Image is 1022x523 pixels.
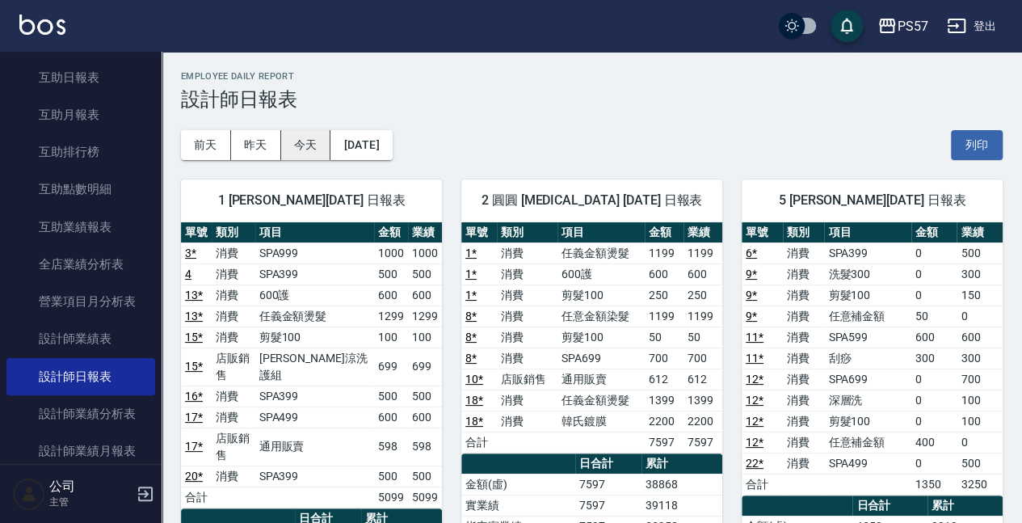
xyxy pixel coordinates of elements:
[824,348,911,369] td: 刮痧
[957,243,1002,264] td: 500
[497,264,558,285] td: 消費
[200,192,423,209] span: 1 [PERSON_NAME][DATE] 日報表
[13,478,45,510] img: Person
[557,411,645,432] td: 韓氏鍍膜
[255,264,375,285] td: SPA399
[281,130,331,160] button: 今天
[742,222,1003,496] table: a dense table
[645,369,683,390] td: 612
[575,495,641,516] td: 7597
[181,222,442,508] table: a dense table
[497,411,558,432] td: 消費
[6,209,155,246] a: 互助業績報表
[231,130,281,160] button: 昨天
[6,320,155,357] a: 設計師業績表
[783,243,824,264] td: 消費
[185,268,191,280] a: 4
[575,474,641,495] td: 7597
[742,222,783,243] th: 單號
[824,390,911,411] td: 深層洗
[212,285,255,306] td: 消費
[911,369,957,390] td: 0
[212,428,255,466] td: 店販銷售
[824,285,911,306] td: 剪髮100
[212,407,255,428] td: 消費
[212,222,255,243] th: 類別
[6,358,155,395] a: 設計師日報表
[374,285,408,306] td: 600
[911,327,957,348] td: 600
[255,243,375,264] td: SPA999
[557,390,645,411] td: 任義金額燙髮
[645,327,683,348] td: 50
[181,222,212,243] th: 單號
[408,487,442,508] td: 5099
[6,395,155,432] a: 設計師業績分析表
[927,496,1003,517] th: 累計
[255,222,375,243] th: 項目
[497,369,558,390] td: 店販銷售
[374,407,408,428] td: 600
[6,171,155,208] a: 互助點數明細
[911,243,957,264] td: 0
[497,390,558,411] td: 消費
[408,243,442,264] td: 1000
[645,222,683,243] th: 金額
[212,348,255,386] td: 店販銷售
[957,369,1002,390] td: 700
[461,432,497,453] td: 合計
[783,411,824,432] td: 消費
[6,59,155,96] a: 互助日報表
[374,487,408,508] td: 5099
[408,285,442,306] td: 600
[181,88,1003,111] h3: 設計師日報表
[212,466,255,487] td: 消費
[911,264,957,285] td: 0
[683,306,722,327] td: 1199
[255,285,375,306] td: 600護
[957,327,1002,348] td: 600
[497,243,558,264] td: 消費
[557,369,645,390] td: 通用販賣
[6,432,155,470] a: 設計師業績月報表
[761,192,983,209] span: 5 [PERSON_NAME][DATE] 日報表
[683,432,722,453] td: 7597
[212,243,255,264] td: 消費
[408,327,442,348] td: 100
[212,386,255,407] td: 消費
[255,306,375,327] td: 任義金額燙髮
[683,369,722,390] td: 612
[824,243,911,264] td: SPA399
[408,386,442,407] td: 500
[911,432,957,453] td: 400
[940,11,1003,41] button: 登出
[871,10,934,43] button: PS57
[19,15,65,35] img: Logo
[957,432,1002,453] td: 0
[255,348,375,386] td: [PERSON_NAME]涼洗護組
[212,306,255,327] td: 消費
[557,222,645,243] th: 項目
[783,432,824,453] td: 消費
[408,428,442,466] td: 598
[911,411,957,432] td: 0
[742,474,783,495] td: 合計
[557,348,645,369] td: SPA699
[783,453,824,474] td: 消費
[408,466,442,487] td: 500
[683,411,722,432] td: 2200
[645,264,683,285] td: 600
[824,222,911,243] th: 項目
[641,453,722,474] th: 累計
[49,479,132,495] h5: 公司
[6,96,155,133] a: 互助月報表
[683,348,722,369] td: 700
[783,390,824,411] td: 消費
[957,306,1002,327] td: 0
[683,243,722,264] td: 1199
[911,348,957,369] td: 300
[575,453,641,474] th: 日合計
[497,327,558,348] td: 消費
[831,10,863,42] button: save
[911,222,957,243] th: 金額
